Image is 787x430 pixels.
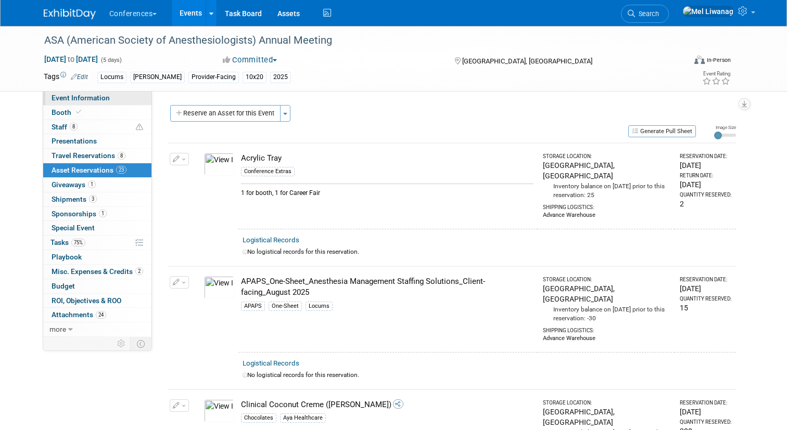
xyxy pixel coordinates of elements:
img: View Images [204,276,234,299]
div: Locums [97,72,126,83]
div: [DATE] [680,283,731,294]
a: Shipments3 [43,192,151,206]
div: APAPS [241,302,265,311]
div: Advance Warehouse [543,334,670,343]
span: 2 [135,267,143,275]
div: [GEOGRAPHIC_DATA], [GEOGRAPHIC_DATA] [543,160,670,181]
span: Tasks [50,238,85,246]
div: Image Size [714,124,736,131]
div: Return Date: [680,172,731,179]
a: Misc. Expenses & Credits2 [43,265,151,279]
a: Presentations [43,134,151,148]
div: 15 [680,303,731,313]
div: One-Sheet [269,302,302,311]
div: Acrylic Tray [241,153,534,164]
div: Reservation Date: [680,399,731,407]
span: [DATE] [DATE] [44,55,98,64]
span: Event Information [52,94,110,102]
button: Generate Pull Sheet [628,125,696,137]
div: [DATE] [680,407,731,417]
span: Special Event [52,224,95,232]
a: Budget [43,279,151,293]
img: ExhibitDay [44,9,96,19]
img: View Images [204,153,234,176]
a: Staff8 [43,120,151,134]
button: Committed [219,55,281,66]
span: Presentations [52,137,97,145]
a: Travel Reservations8 [43,149,151,163]
span: Attachments [52,310,106,319]
div: [GEOGRAPHIC_DATA], [GEOGRAPHIC_DATA] [543,407,670,427]
span: Budget [52,282,75,290]
div: Chocolates [241,413,276,423]
div: Storage Location: [543,399,670,407]
img: Mel Liwanag [682,6,734,17]
a: Logistical Records [243,359,299,367]
a: Event Information [43,91,151,105]
span: 24 [96,311,106,319]
span: Search [635,10,659,18]
div: 10x20 [243,72,266,83]
span: 8 [70,123,78,131]
td: Tags [44,71,88,83]
div: Shipping Logistics: [543,323,670,334]
div: Quantity Reserved: [680,419,731,426]
div: Locums [306,302,333,311]
span: Staff [52,123,78,131]
a: Attachments24 [43,308,151,322]
button: Reserve an Asset for this Event [170,105,281,122]
td: Toggle Event Tabs [130,337,151,350]
div: APAPS_One-Sheet_Anesthesia Management Staffing Solutions_Client-facing_August 2025 [241,276,534,298]
span: 1 [88,180,96,188]
span: Potential Scheduling Conflict -- at least one attendee is tagged in another overlapping event. [136,123,143,132]
span: 8 [118,152,125,160]
div: Shipping Logistics: [543,200,670,211]
a: more [43,322,151,336]
a: Giveaways1 [43,178,151,192]
div: No logistical records for this reservation. [243,371,732,380]
div: [DATE] [680,160,731,171]
span: Sponsorships [52,210,107,218]
img: Format-Inperson.png [694,56,705,64]
span: 3 [89,195,97,203]
a: Special Event [43,221,151,235]
div: Event Rating [702,71,730,76]
span: 23 [116,166,126,174]
a: ROI, Objectives & ROO [43,294,151,308]
div: No logistical records for this reservation. [243,247,732,256]
div: 2025 [270,72,291,83]
span: Playbook [52,253,82,261]
div: [DATE] [680,179,731,190]
td: Personalize Event Tab Strip [112,337,131,350]
div: Reservation Date: [680,276,731,283]
span: Asset Reservations [52,166,126,174]
span: 75% [71,239,85,246]
div: Storage Location: [543,276,670,283]
a: Asset Reservations23 [43,163,151,177]
div: In-Person [706,56,731,64]
div: Aya Healthcare [280,413,326,423]
a: Edit [71,73,88,81]
div: [GEOGRAPHIC_DATA], [GEOGRAPHIC_DATA] [543,283,670,304]
a: Logistical Records [243,236,299,244]
div: Inventory balance on [DATE] prior to this reservation: -30 [543,304,670,323]
div: Provider-Facing [188,72,239,83]
div: Storage Location: [543,153,670,160]
span: Shipments [52,195,97,203]
div: Reservation Date: [680,153,731,160]
span: to [66,55,76,63]
span: 1 [99,210,107,217]
div: Advance Warehouse [543,211,670,219]
div: Event Format [629,54,731,70]
div: ASA (American Society of Anesthesiologists) Annual Meeting [41,31,672,50]
img: View Images [204,399,234,422]
span: Misc. Expenses & Credits [52,267,143,276]
div: Clinical Coconut Creme ([PERSON_NAME]) [241,399,534,410]
div: Quantity Reserved: [680,295,731,303]
div: Quantity Reserved: [680,191,731,199]
div: Conference Extras [241,167,295,176]
span: [GEOGRAPHIC_DATA], [GEOGRAPHIC_DATA] [462,57,592,65]
div: 1 for booth, 1 for Career Fair [241,184,534,198]
div: [PERSON_NAME] [130,72,185,83]
span: (5 days) [100,57,122,63]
